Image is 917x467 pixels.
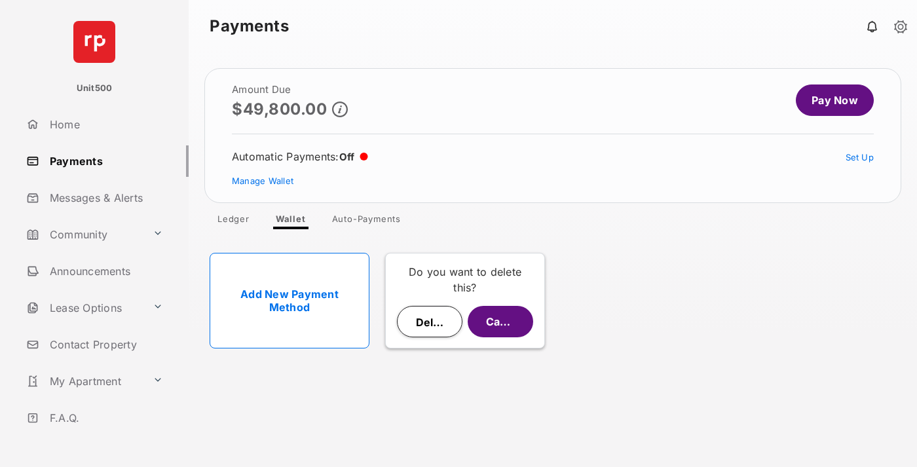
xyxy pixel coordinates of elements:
[232,84,348,95] h2: Amount Due
[468,306,533,337] button: Cancel
[210,253,369,348] a: Add New Payment Method
[21,109,189,140] a: Home
[486,315,521,328] span: Cancel
[232,176,293,186] a: Manage Wallet
[21,255,189,287] a: Announcements
[232,150,368,163] div: Automatic Payments :
[232,100,327,118] p: $49,800.00
[21,182,189,214] a: Messages & Alerts
[73,21,115,63] img: svg+xml;base64,PHN2ZyB4bWxucz0iaHR0cDovL3d3dy53My5vcmcvMjAwMC9zdmciIHdpZHRoPSI2NCIgaGVpZ2h0PSI2NC...
[322,214,411,229] a: Auto-Payments
[396,264,534,295] p: Do you want to delete this?
[265,214,316,229] a: Wallet
[21,219,147,250] a: Community
[21,145,189,177] a: Payments
[21,402,189,434] a: F.A.Q.
[416,316,450,329] span: Delete
[21,329,189,360] a: Contact Property
[339,151,355,163] span: Off
[77,82,113,95] p: Unit500
[846,152,874,162] a: Set Up
[21,292,147,324] a: Lease Options
[397,306,462,337] button: Delete
[210,18,289,34] strong: Payments
[207,214,260,229] a: Ledger
[21,365,147,397] a: My Apartment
